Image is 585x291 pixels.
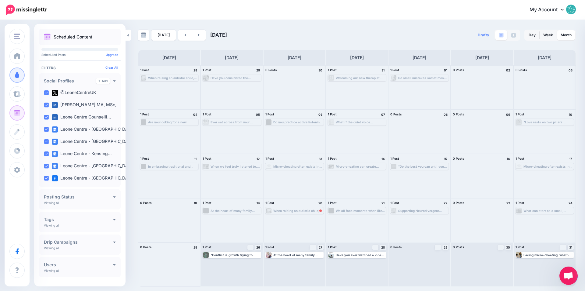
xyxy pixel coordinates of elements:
a: 26 [255,245,261,250]
label: [PERSON_NAME] MA, MSc, … [52,102,122,108]
h4: 20 [317,200,324,206]
span: [DATE] [210,32,227,38]
span: 31 [569,246,572,249]
div: Ever sat across from your parents or in-laws as they offer “advice” on how you’re raising your ch... [211,120,260,124]
h4: 12 [255,156,261,162]
label: Leone Centre Counselli… [52,114,111,120]
a: Clear All [105,66,118,69]
div: "Conflict is growth trying to happen." - [PERSON_NAME] Do you agree? Let's discuss... #Therapy #R... [211,253,260,257]
h4: [DATE] [350,54,364,61]
span: 1 Post [390,201,399,205]
p: Viewing all [44,224,59,227]
img: menu.png [14,34,20,39]
span: 1 Post [390,157,399,160]
label: Leone Centre - [GEOGRAPHIC_DATA] … [52,126,140,133]
span: 30 [506,246,510,249]
h4: 31 [380,67,386,73]
h4: 10 [568,112,574,117]
div: In embracing traditional and modern values, parenting [DATE] can become: "A living dialogue betwe... [148,165,198,168]
img: Missinglettr [6,5,47,15]
a: 29 [442,245,448,250]
span: 26 [256,246,260,249]
div: Welcoming our new therapist, [GEOGRAPHIC_DATA], to the Leone Centre Team! Rasa is an experienced ... [336,76,385,80]
h4: 15 [442,156,448,162]
a: Month [557,30,575,40]
h4: 17 [568,156,574,162]
span: 0 Posts [453,112,464,116]
img: facebook-square.png [52,175,58,181]
h4: 11 [192,156,198,162]
img: paragraph-boxed.png [499,33,504,38]
h4: 03 [568,67,574,73]
div: Micro-cheating can create tension, confusion, and emotional pain, especially if trust has already... [336,165,385,168]
label: @LeoneCentreUK [52,90,96,96]
span: 1 Post [516,112,524,116]
h4: 07 [380,112,386,117]
span: 1 Post [265,201,274,205]
span: 1 Post [516,157,524,160]
h4: 28 [192,67,198,73]
h4: [DATE] [413,54,426,61]
span: 1 Post [265,157,274,160]
span: 29 [444,246,447,249]
div: Have you ever watched a video online that described exactly how you've been feeling your entire l... [336,253,385,257]
span: 1 Post [328,201,337,205]
a: My Account [523,2,576,17]
p: Viewing all [44,246,59,250]
h4: 18 [192,200,198,206]
span: 27 [319,246,322,249]
span: 0 Posts [140,201,152,205]
div: Are you looking for a new opportunity? Join our team at [GEOGRAPHIC_DATA]! We're currently lookin... [148,120,198,124]
img: linkedin-square.png [52,114,58,120]
h4: 22 [442,200,448,206]
div: Micro-cheating often exists in the grey areas of secrecy, intent, and emotional disconnection. "O... [523,165,573,168]
span: 1 Post [328,245,337,249]
span: 0 Posts [453,157,464,160]
label: Leone Centre - [GEOGRAPHIC_DATA]… [52,175,139,181]
img: linkedin-square.png [52,102,58,108]
span: 0 Posts [390,112,402,116]
span: 1 Post [390,68,399,72]
span: 1 Post [203,201,211,205]
span: 0 Posts [390,245,402,249]
h4: 30 [317,67,324,73]
div: We all face moments when life feels overwhelming, relationships feel strained, or we just don’t f... [336,209,385,213]
a: 27 [317,245,324,250]
div: What can start as a small, seemingly meaningless behaviour—an online conversation, a flirtation, ... [523,209,573,213]
div: Have you considered the difference between hearing and listening? Hearing happens automatically, ... [211,76,260,80]
div: Facing micro-cheating, whether you've experienced it or been involved in it, can feel emotionally... [523,253,573,257]
a: 28 [380,245,386,250]
h4: [DATE] [475,54,489,61]
a: 30 [505,245,511,250]
span: 1 Post [203,68,211,72]
span: 0 Posts [453,201,464,205]
div: "Love rests on two pillars: surrender and autonomy. Our need for togetherness exists alongside ou... [523,120,573,124]
a: Upgrade [106,53,118,56]
span: 1 Post [328,68,337,72]
h4: Social Profiles [44,79,96,83]
h4: [DATE] [288,54,301,61]
h4: 01 [442,67,448,73]
h4: 23 [505,200,511,206]
div: At the heart of many family conflicts lies a clash between cultural heritage and modern values, b... [211,209,260,213]
div: When raising an autistic child, the focus often shifts entirely to care and survival—leaving the ... [273,209,323,213]
h4: [DATE] [538,54,551,61]
span: 1 Post [203,157,211,160]
h4: Drip Campaigns [44,240,113,244]
img: google_business-square.png [52,139,58,145]
a: Open chat [559,267,578,285]
div: What if the quiet voice whispering “you’re not enough” wasn’t a flaw in your character, but a ref... [336,120,385,124]
h4: 14 [380,156,386,162]
img: facebook-grey-square.png [511,33,516,38]
div: Supporting Neurodivergent Minds with Therapy At [GEOGRAPHIC_DATA], we recognise that every mind w... [398,209,448,213]
h4: Tags [44,217,113,222]
h4: 04 [192,112,198,117]
span: 0 Posts [453,245,464,249]
h4: [DATE] [162,54,176,61]
span: 1 Post [265,245,274,249]
h4: [DATE] [225,54,239,61]
h4: 05 [255,112,261,117]
label: Leone Centre - Kensing… [52,151,112,157]
h4: 16 [505,156,511,162]
h4: 19 [255,200,261,206]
